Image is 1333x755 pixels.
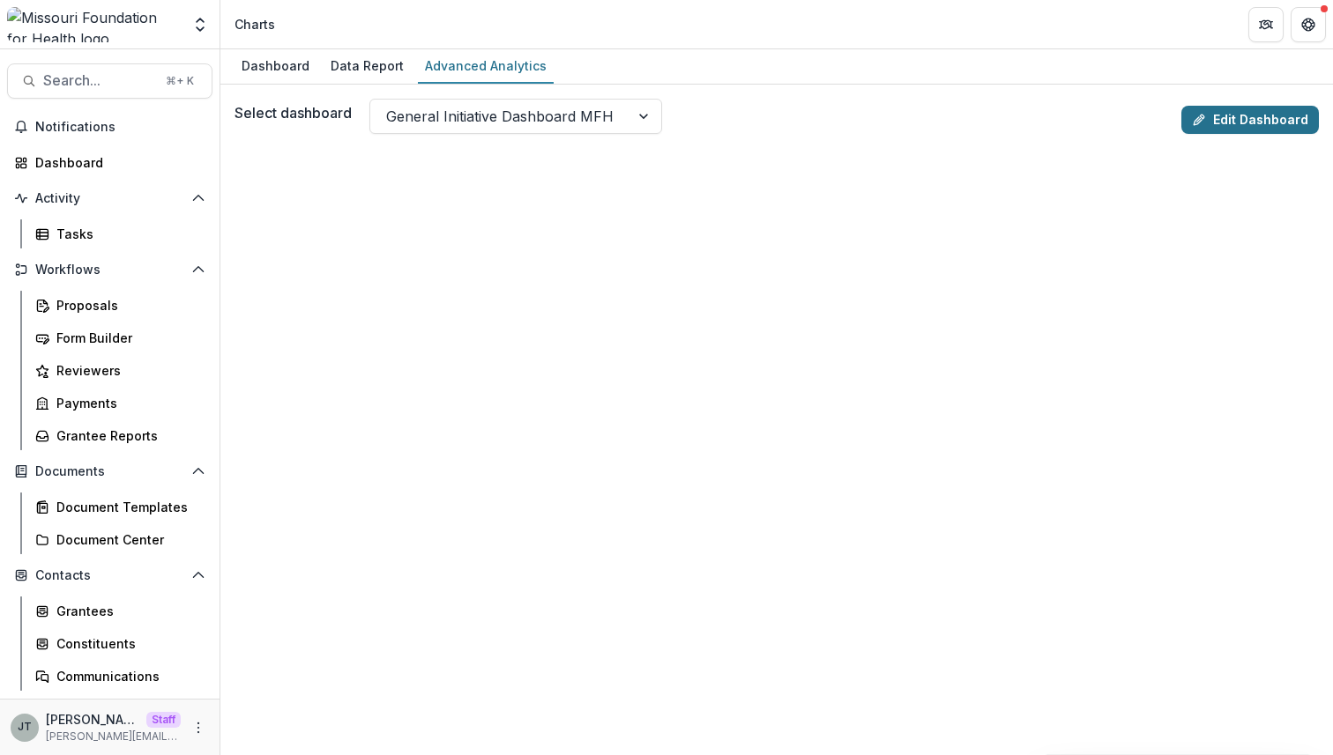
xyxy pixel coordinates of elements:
div: Data Report [324,53,411,78]
a: Data Report [324,49,411,84]
a: Communications [28,662,212,691]
button: Get Help [1291,7,1326,42]
a: Document Templates [28,492,212,522]
div: Tasks [56,225,198,243]
div: Form Builder [56,329,198,347]
a: Edit Dashboard [1181,106,1319,134]
button: Open Workflows [7,255,212,284]
a: Constituents [28,629,212,658]
button: Search... [7,63,212,99]
img: Missouri Foundation for Health logo [7,7,181,42]
button: More [188,717,209,738]
p: [PERSON_NAME] [46,710,139,729]
a: Form Builder [28,323,212,352]
div: Constituents [56,634,198,653]
span: Workflows [35,263,184,278]
div: Joyce N Temelio [18,722,32,733]
span: Notifications [35,120,205,135]
div: Dashboard [35,153,198,172]
div: Communications [56,667,198,685]
span: Search... [43,72,155,89]
button: Partners [1248,7,1284,42]
span: Contacts [35,568,184,583]
span: Documents [35,464,184,479]
a: Grantees [28,596,212,625]
button: Open Activity [7,184,212,212]
a: Payments [28,389,212,418]
a: Advanced Analytics [418,49,554,84]
label: Select dashboard [235,102,352,123]
div: Grantee Reports [56,426,198,445]
span: Activity [35,191,184,206]
a: Tasks [28,219,212,248]
a: Document Center [28,525,212,554]
div: Grantees [56,602,198,620]
a: Proposals [28,291,212,320]
button: Open entity switcher [188,7,212,42]
a: Reviewers [28,356,212,385]
div: Reviewers [56,361,198,380]
p: [PERSON_NAME][EMAIL_ADDRESS][DOMAIN_NAME] [46,729,181,744]
nav: breadcrumb [227,11,282,37]
div: ⌘ + K [162,71,197,91]
button: Open Contacts [7,561,212,589]
a: Dashboard [235,49,316,84]
button: Notifications [7,113,212,141]
div: Advanced Analytics [418,53,554,78]
div: Proposals [56,296,198,315]
button: Open Documents [7,457,212,485]
div: Charts [235,15,275,33]
button: Open Data & Reporting [7,698,212,726]
p: Staff [146,712,181,728]
div: Document Templates [56,498,198,516]
a: Dashboard [7,148,212,177]
div: Payments [56,394,198,412]
div: Document Center [56,530,198,549]
div: Dashboard [235,53,316,78]
a: Grantee Reports [28,421,212,450]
